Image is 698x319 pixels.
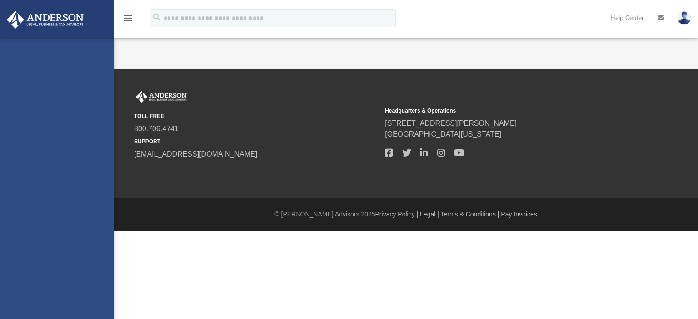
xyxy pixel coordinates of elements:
a: 800.706.4741 [134,125,179,133]
a: [STREET_ADDRESS][PERSON_NAME] [385,119,517,127]
div: © [PERSON_NAME] Advisors 2025 [114,210,698,219]
small: Headquarters & Operations [385,107,629,115]
a: Terms & Conditions | [441,211,499,218]
i: menu [123,13,134,24]
i: search [152,12,162,22]
a: [EMAIL_ADDRESS][DOMAIN_NAME] [134,150,257,158]
img: Anderson Advisors Platinum Portal [4,11,86,29]
img: Anderson Advisors Platinum Portal [134,91,189,103]
a: menu [123,17,134,24]
img: User Pic [678,11,691,25]
a: Privacy Policy | [375,211,419,218]
a: Legal | [420,211,439,218]
a: Pay Invoices [501,211,537,218]
small: SUPPORT [134,137,379,146]
a: [GEOGRAPHIC_DATA][US_STATE] [385,130,501,138]
small: TOLL FREE [134,112,379,120]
